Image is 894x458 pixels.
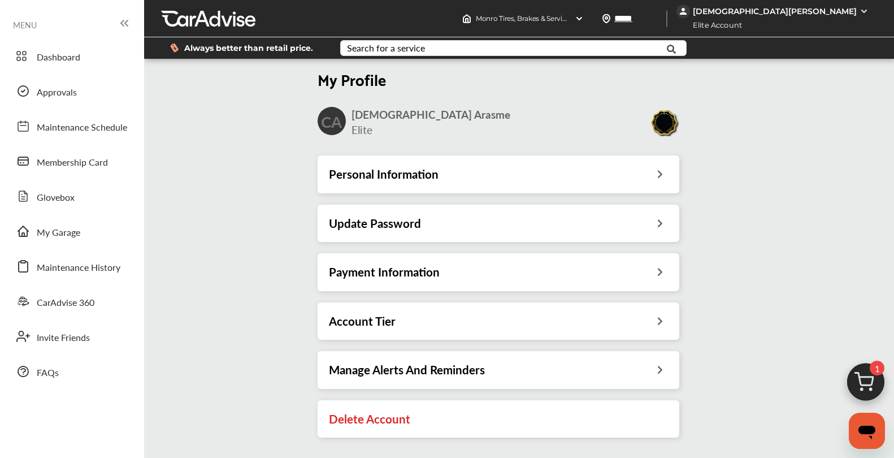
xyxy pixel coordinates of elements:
[37,85,77,100] span: Approvals
[666,10,667,27] img: header-divider.bc55588e.svg
[10,146,133,176] a: Membership Card
[351,107,510,122] span: [DEMOGRAPHIC_DATA] Arasme
[37,191,75,205] span: Glovebox
[476,14,762,23] span: Monro Tires, Brakes & Service 237 , [GEOGRAPHIC_DATA] [GEOGRAPHIC_DATA] , NY 14626
[37,120,127,135] span: Maintenance Schedule
[37,155,108,170] span: Membership Card
[329,265,440,279] h3: Payment Information
[575,14,584,23] img: header-down-arrow.9dd2ce7d.svg
[329,314,396,329] h3: Account Tier
[329,412,410,426] h3: Delete Account
[10,287,133,316] a: CarAdvise 360
[10,111,133,141] a: Maintenance Schedule
[602,14,611,23] img: location_vector.a44bc228.svg
[184,44,313,52] span: Always better than retail price.
[10,41,133,71] a: Dashboard
[13,20,37,29] span: MENU
[37,261,120,275] span: Maintenance History
[849,413,885,449] iframe: Button to launch messaging window
[170,43,179,53] img: dollor_label_vector.a70140d1.svg
[351,122,372,137] span: Elite
[678,19,750,31] span: Elite Account
[37,331,90,345] span: Invite Friends
[37,226,80,240] span: My Garage
[870,361,884,375] span: 1
[321,111,342,131] h2: CA
[839,358,893,412] img: cart_icon.3d0951e8.svg
[10,252,133,281] a: Maintenance History
[37,366,59,381] span: FAQs
[10,76,133,106] a: Approvals
[462,14,471,23] img: header-home-logo.8d720a4f.svg
[10,357,133,386] a: FAQs
[860,7,869,16] img: WGsFRI8htEPBVLJbROoPRyZpYNWhNONpIPPETTm6eUC0GeLEiAAAAAElFTkSuQmCC
[37,50,80,65] span: Dashboard
[650,109,679,136] img: Elitebadge.d198fa44.svg
[347,44,425,53] div: Search for a service
[10,182,133,211] a: Glovebox
[329,362,485,377] h3: Manage Alerts And Reminders
[676,5,690,18] img: jVpblrzwTbfkPYzPPzSLxeg0AAAAASUVORK5CYII=
[37,296,94,310] span: CarAdvise 360
[329,216,421,231] h3: Update Password
[10,217,133,246] a: My Garage
[329,167,439,182] h3: Personal Information
[318,69,679,89] h2: My Profile
[10,322,133,351] a: Invite Friends
[693,6,857,16] div: [DEMOGRAPHIC_DATA][PERSON_NAME]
